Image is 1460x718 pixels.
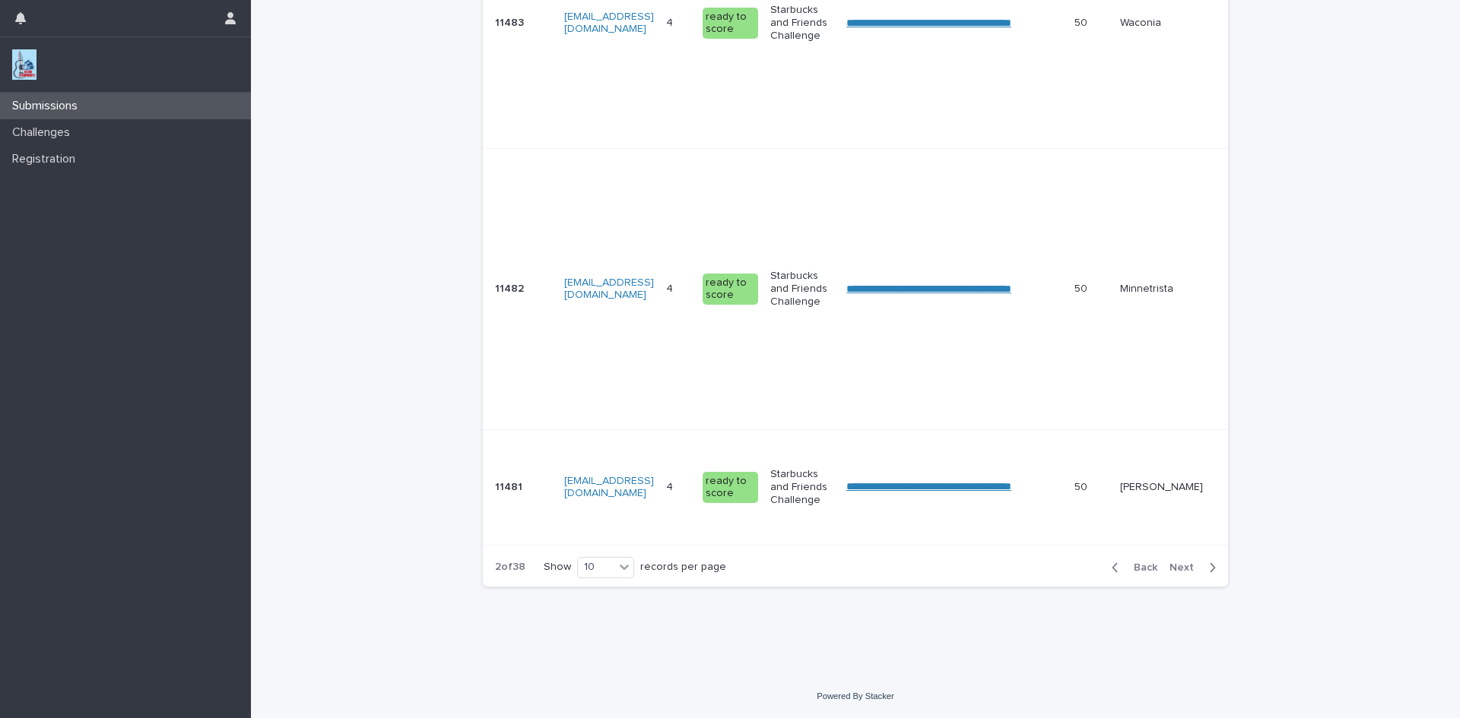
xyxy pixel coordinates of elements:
[1100,561,1163,574] button: Back
[564,11,654,35] a: [EMAIL_ADDRESS][DOMAIN_NAME]
[666,478,676,494] p: 4
[1163,561,1228,574] button: Next
[6,99,90,113] p: Submissions
[544,561,571,574] p: Show
[495,14,527,30] p: 11483
[1074,478,1090,494] p: 50
[564,277,654,301] a: [EMAIL_ADDRESS][DOMAIN_NAME]
[564,476,654,499] a: [EMAIL_ADDRESS][DOMAIN_NAME]
[1120,481,1225,494] p: [PERSON_NAME]
[6,152,87,166] p: Registration
[1120,17,1225,30] p: Waconia
[640,561,726,574] p: records per page
[817,691,893,701] a: Powered By Stacker
[770,4,834,42] p: Starbucks and Friends Challenge
[1074,14,1090,30] p: 50
[483,549,538,586] p: 2 of 38
[12,49,36,80] img: jxsLJbdS1eYBI7rVAS4p
[703,8,758,40] div: ready to score
[495,280,527,296] p: 11482
[6,125,82,140] p: Challenges
[770,468,834,506] p: Starbucks and Friends Challenge
[666,14,676,30] p: 4
[770,270,834,308] p: Starbucks and Friends Challenge
[703,472,758,504] div: ready to score
[666,280,676,296] p: 4
[578,559,614,575] div: 10
[495,478,525,494] p: 11481
[1125,562,1157,573] span: Back
[703,274,758,305] div: ready to score
[1120,283,1225,296] p: Minnetrista
[1074,280,1090,296] p: 50
[1170,562,1203,573] span: Next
